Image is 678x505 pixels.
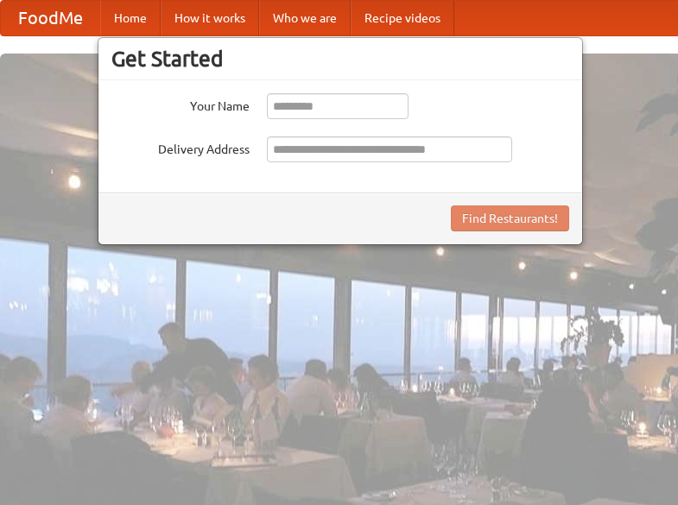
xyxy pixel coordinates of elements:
[351,1,454,35] a: Recipe videos
[1,1,100,35] a: FoodMe
[111,46,569,72] h3: Get Started
[451,205,569,231] button: Find Restaurants!
[259,1,351,35] a: Who we are
[100,1,161,35] a: Home
[111,136,250,158] label: Delivery Address
[111,93,250,115] label: Your Name
[161,1,259,35] a: How it works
